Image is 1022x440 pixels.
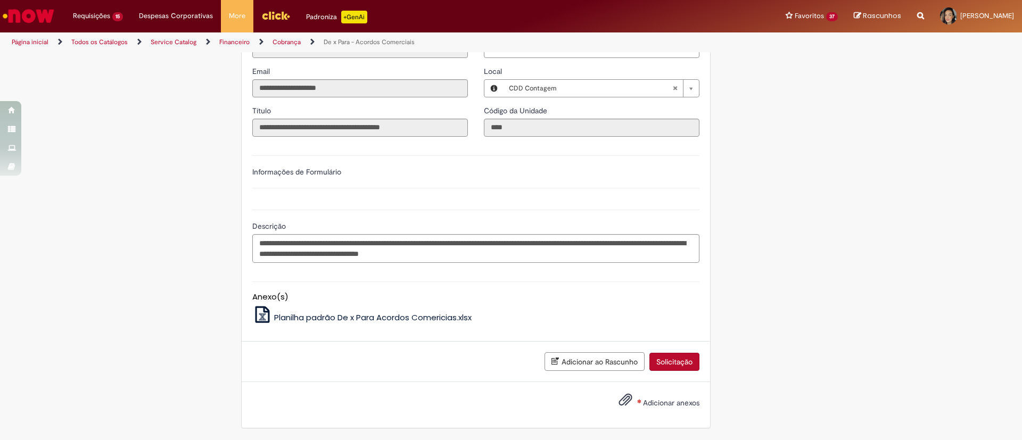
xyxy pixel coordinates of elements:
[252,79,468,97] input: Email
[960,11,1014,20] span: [PERSON_NAME]
[73,11,110,21] span: Requisições
[484,119,699,137] input: Código da Unidade
[252,106,273,115] span: Somente leitura - Título
[795,11,824,21] span: Favoritos
[8,32,673,52] ul: Trilhas de página
[229,11,245,21] span: More
[826,12,838,21] span: 37
[274,312,472,323] span: Planilha padrão De x Para Acordos Comericias.xlsx
[341,11,367,23] p: +GenAi
[252,234,699,263] textarea: Descrição
[252,167,341,177] label: Informações de Formulário
[484,106,549,115] span: Somente leitura - Código da Unidade
[484,80,504,97] button: Local, Visualizar este registro CDD Contagem
[509,80,672,97] span: CDD Contagem
[71,38,128,46] a: Todos os Catálogos
[504,80,699,97] a: CDD ContagemLimpar campo Local
[484,67,504,76] span: Local
[151,38,196,46] a: Service Catalog
[252,66,272,77] label: Somente leitura - Email
[273,38,301,46] a: Cobrança
[252,119,468,137] input: Título
[484,105,549,116] label: Somente leitura - Código da Unidade
[112,12,123,21] span: 15
[616,390,635,414] button: Adicionar anexos
[545,352,645,371] button: Adicionar ao Rascunho
[643,398,699,408] span: Adicionar anexos
[324,38,415,46] a: De x Para - Acordos Comerciais
[863,11,901,21] span: Rascunhos
[12,38,48,46] a: Página inicial
[667,80,683,97] abbr: Limpar campo Local
[252,293,699,302] h5: Anexo(s)
[854,11,901,21] a: Rascunhos
[252,67,272,76] span: Somente leitura - Email
[252,221,288,231] span: Descrição
[649,353,699,371] button: Solicitação
[261,7,290,23] img: click_logo_yellow_360x200.png
[252,312,472,323] a: Planilha padrão De x Para Acordos Comericias.xlsx
[139,11,213,21] span: Despesas Corporativas
[219,38,250,46] a: Financeiro
[306,11,367,23] div: Padroniza
[252,105,273,116] label: Somente leitura - Título
[1,5,56,27] img: ServiceNow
